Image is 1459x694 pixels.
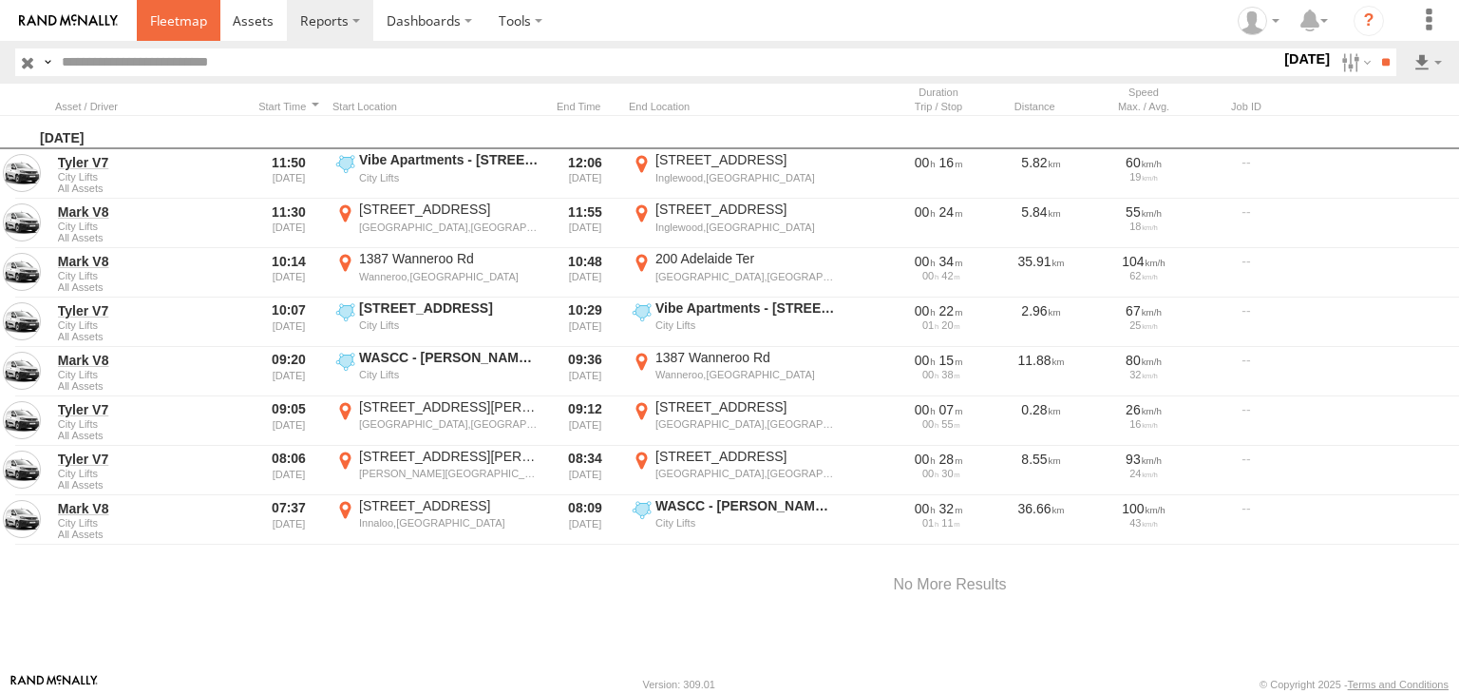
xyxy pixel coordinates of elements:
div: 08:06 [DATE] [253,448,325,493]
span: Filter Results to this Group [58,281,242,293]
div: City Lifts [359,171,539,184]
div: 08:34 [DATE] [549,448,621,493]
div: 11.88 [994,349,1089,395]
div: 43 [1099,517,1188,529]
a: Mark V8 [58,203,242,221]
div: City Lifts [359,368,539,381]
span: 30 [941,468,959,479]
div: Vibe Apartments - [STREET_ADDRESS] [359,151,539,168]
div: 10:14 [DATE] [253,250,325,296]
div: 55 [1099,203,1188,221]
div: 62 [1099,270,1188,281]
a: View Asset in Asset Management [3,451,41,489]
span: 00 [922,270,938,281]
div: 25 [1099,319,1188,331]
span: 00 [915,155,936,170]
div: [GEOGRAPHIC_DATA],[GEOGRAPHIC_DATA] [655,270,835,283]
label: Click to View Event Location [332,448,541,493]
div: 80 [1099,352,1188,369]
div: 16 [1099,418,1188,430]
div: Innaloo,[GEOGRAPHIC_DATA] [359,516,539,530]
a: View Asset in Asset Management [3,203,41,241]
a: Tyler V7 [58,401,242,418]
div: WASCC - [PERSON_NAME] Raceway [655,497,835,514]
div: [GEOGRAPHIC_DATA],[GEOGRAPHIC_DATA] [359,221,539,234]
div: [STREET_ADDRESS] [655,448,835,465]
span: 28 [939,452,963,467]
span: 16 [939,155,963,170]
div: [STREET_ADDRESS] [655,151,835,168]
span: 22 [939,303,963,318]
div: [431s] 03/10/2025 09:05 - 03/10/2025 09:12 [894,401,983,418]
div: Inglewood,[GEOGRAPHIC_DATA] [655,171,835,184]
span: 00 [915,303,936,318]
div: Grainge Ryall [1231,7,1286,35]
a: View Asset in Asset Management [3,302,41,340]
div: [1496s] 03/10/2025 11:30 - 03/10/2025 11:55 [894,203,983,221]
div: Wanneroo,[GEOGRAPHIC_DATA] [359,270,539,283]
a: Tyler V7 [58,154,242,171]
label: Click to View Event Location [332,250,541,296]
a: Mark V8 [58,500,242,517]
div: 35.91 [994,250,1089,296]
label: Click to View Event Location [332,201,541,246]
div: Click to Sort [253,100,325,113]
div: 67 [1099,302,1188,319]
label: Click to View Event Location [332,398,541,444]
div: 19 [1099,171,1188,183]
span: Filter Results to this Group [58,479,242,491]
a: View Asset in Asset Management [3,154,41,192]
span: City Lifts [58,221,242,232]
i: ? [1354,6,1384,36]
label: Click to View Event Location [629,497,838,543]
img: rand-logo.svg [19,14,118,28]
div: 11:50 [DATE] [253,151,325,197]
span: 32 [939,501,963,516]
div: [1703s] 03/10/2025 08:06 - 03/10/2025 08:34 [894,451,983,468]
div: 07:37 [DATE] [253,497,325,543]
span: 07 [939,402,963,417]
div: 32 [1099,369,1188,380]
span: Filter Results to this Group [58,183,242,194]
a: View Asset in Asset Management [3,352,41,390]
div: City Lifts [655,516,835,530]
a: Mark V8 [58,253,242,270]
span: Filter Results to this Group [58,331,242,342]
div: 08:09 [DATE] [549,497,621,543]
span: City Lifts [58,369,242,380]
div: [GEOGRAPHIC_DATA],[GEOGRAPHIC_DATA] [655,417,835,431]
div: [2055s] 03/10/2025 10:14 - 03/10/2025 10:48 [894,253,983,270]
span: 34 [939,254,963,269]
div: 11:30 [DATE] [253,201,325,246]
label: Click to View Event Location [629,398,838,444]
span: Filter Results to this Group [58,529,242,540]
div: Version: 309.01 [643,679,715,690]
div: [999s] 03/10/2025 11:50 - 03/10/2025 12:06 [894,154,983,171]
a: View Asset in Asset Management [3,401,41,439]
div: 10:07 [DATE] [253,299,325,345]
span: 24 [939,204,963,220]
label: Click to View Event Location [629,201,838,246]
span: 00 [915,452,936,467]
div: [GEOGRAPHIC_DATA],[GEOGRAPHIC_DATA] [359,417,539,431]
span: City Lifts [58,270,242,281]
div: [STREET_ADDRESS][PERSON_NAME] [359,398,539,415]
span: City Lifts [58,319,242,331]
span: 01 [922,319,938,331]
div: [STREET_ADDRESS] [655,398,835,415]
label: Click to View Event Location [332,151,541,197]
label: Click to View Event Location [629,299,838,345]
div: 12:06 [DATE] [549,151,621,197]
div: 1387 Wanneroo Rd [655,349,835,366]
div: [STREET_ADDRESS][PERSON_NAME] [359,448,539,465]
div: [1938s] 03/10/2025 07:37 - 03/10/2025 08:09 [894,500,983,517]
div: [GEOGRAPHIC_DATA],[GEOGRAPHIC_DATA] [655,467,835,480]
span: 11 [941,517,959,529]
label: Search Filter Options [1334,48,1374,76]
span: 15 [939,353,963,368]
label: Search Query [40,48,55,76]
span: 00 [922,468,938,479]
div: [PERSON_NAME][GEOGRAPHIC_DATA],[GEOGRAPHIC_DATA] [359,467,539,480]
div: Click to Sort [994,100,1089,113]
span: Filter Results to this Group [58,380,242,392]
